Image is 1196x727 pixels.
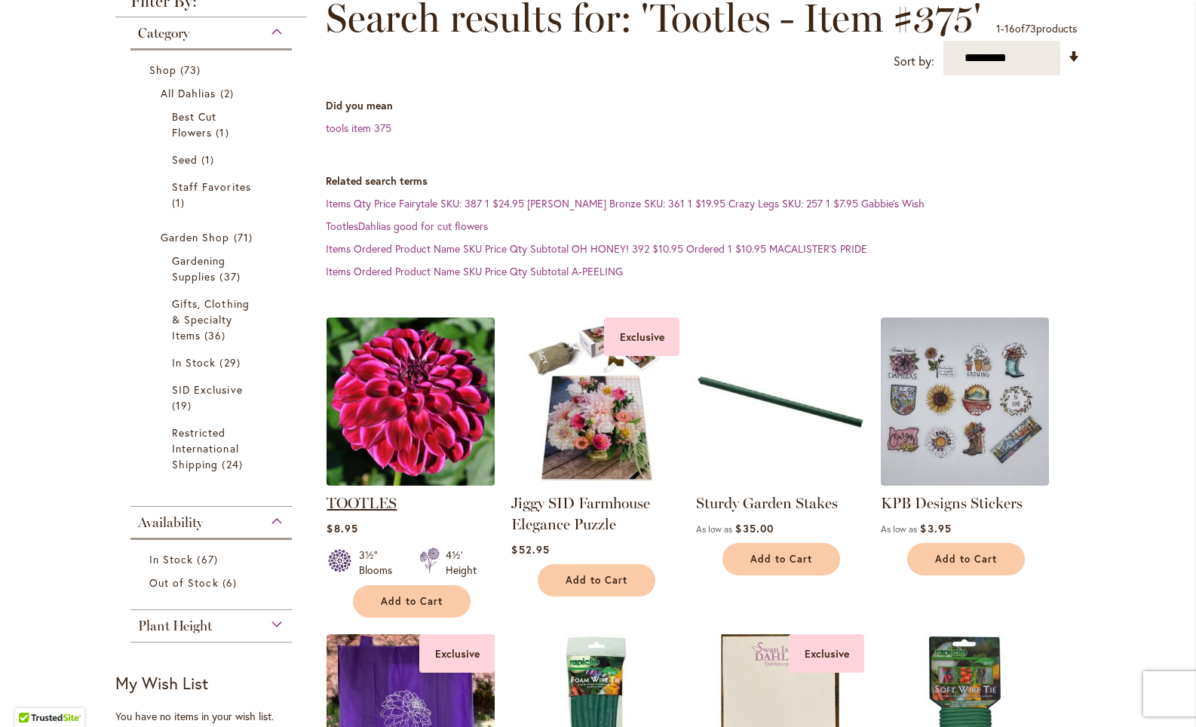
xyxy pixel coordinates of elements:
img: KPB Designs Stickers [881,317,1049,486]
span: Seed [172,152,198,167]
span: $3.95 [920,521,951,535]
a: Seed [172,152,254,167]
img: Jiggy SID Farmhouse Elegance Puzzle [511,317,679,486]
span: Staff Favorites [172,179,251,194]
a: Restricted International Shipping [172,425,254,472]
a: Items Ordered Product Name SKU Price Qty Subtotal OH HONEY! 392 $10.95 Ordered 1 $10.95 MACALISTE... [326,241,867,256]
a: Best Cut Flowers [172,109,254,140]
a: Items Ordered Product Name SKU Price Qty Subtotal A-PEELING [326,264,623,278]
a: TootlesDahlias good for cut flowers [326,219,488,233]
a: Staff Favorites [172,179,254,210]
a: Jiggy SID Farmhouse Elegance Puzzle Exclusive [511,474,679,489]
dt: Did you mean [326,98,1081,113]
span: 37 [219,268,244,284]
span: 1 [996,21,1001,35]
a: Sturdy Garden Stakes [696,474,864,489]
span: Shop [149,63,176,77]
span: 2 [220,85,238,101]
span: Add to Cart [750,553,812,566]
span: Availability [138,514,203,531]
span: 71 [234,229,256,245]
span: As low as [696,523,732,535]
span: As low as [881,523,917,535]
span: Category [138,25,189,41]
a: Gifts, Clothing &amp; Specialty Items [172,296,254,343]
div: Exclusive [789,634,864,673]
dt: Related search terms [326,173,1081,189]
img: Sturdy Garden Stakes [696,317,864,486]
strong: My Wish List [115,672,208,694]
span: All Dahlias [161,86,216,100]
span: 73 [180,62,204,78]
span: Plant Height [138,618,212,634]
div: 4½' Height [446,548,477,578]
span: In Stock [149,552,193,566]
span: Gardening Supplies [172,253,225,284]
a: Shop [149,62,277,78]
span: Gifts, Clothing & Specialty Items [172,296,250,342]
p: - of products [996,17,1077,41]
a: All Dahlias [161,85,265,101]
button: Add to Cart [353,585,471,618]
span: 6 [222,575,241,590]
button: Add to Cart [722,543,840,575]
span: Garden Shop [161,230,230,244]
span: Add to Cart [381,595,443,608]
div: Exclusive [419,634,495,673]
a: In Stock [172,354,254,370]
button: Add to Cart [907,543,1025,575]
a: tools item 375 [326,121,391,135]
button: Add to Cart [538,564,655,597]
a: In Stock 67 [149,551,277,567]
a: Gardening Supplies [172,253,254,284]
a: Jiggy SID Farmhouse Elegance Puzzle [511,494,650,533]
a: Sturdy Garden Stakes [696,494,838,512]
span: Out of Stock [149,575,219,590]
a: Tootles [327,474,495,489]
span: Best Cut Flowers [172,109,216,140]
iframe: Launch Accessibility Center [11,673,54,716]
span: 1 [172,195,189,210]
span: 73 [1025,21,1036,35]
a: SID Exclusive [172,382,254,413]
span: 67 [197,551,221,567]
span: $35.00 [735,521,773,535]
span: 24 [222,456,246,472]
a: KPB Designs Stickers [881,494,1023,512]
span: 36 [204,327,229,343]
span: 29 [219,354,244,370]
span: Restricted International Shipping [172,425,239,471]
a: Out of Stock 6 [149,575,277,590]
span: 19 [172,397,195,413]
span: SID Exclusive [172,382,243,397]
div: Exclusive [604,317,679,356]
span: Add to Cart [566,574,627,587]
a: Garden Shop [161,229,265,245]
span: In Stock [172,355,216,370]
span: 1 [201,152,218,167]
div: 3½" Blooms [359,548,401,578]
a: TOOTLES [327,494,397,512]
span: 1 [216,124,232,140]
label: Sort by: [894,48,934,75]
span: Add to Cart [935,553,997,566]
img: Tootles [327,317,495,486]
span: 16 [1004,21,1015,35]
a: Items Qty Price Fairytale SKU: 387 1 $24.95 [PERSON_NAME] Bronze SKU: 361 1 $19.95 Crazy Legs SKU... [326,196,925,210]
div: You have no items in your wish list. [115,709,317,724]
span: $8.95 [327,521,357,535]
a: KPB Designs Stickers [881,474,1049,489]
span: $52.95 [511,542,549,557]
